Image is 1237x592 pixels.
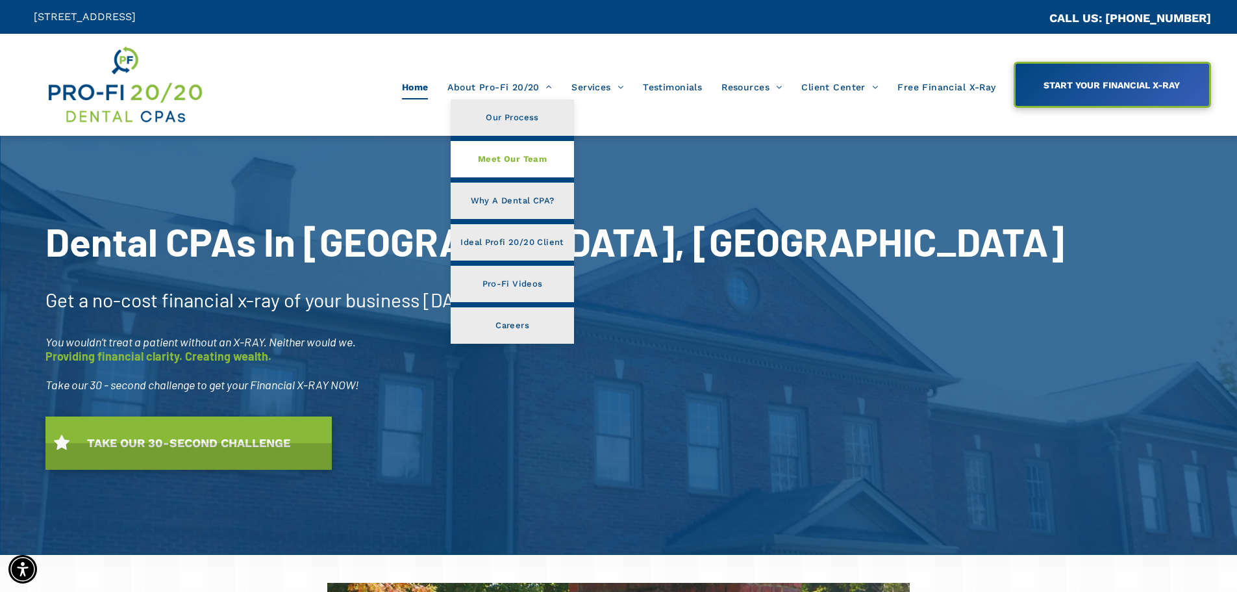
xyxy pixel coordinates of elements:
[1039,73,1184,97] span: START YOUR FINANCIAL X-RAY
[447,75,552,99] span: About Pro-Fi 20/20
[451,183,573,219] a: Why A Dental CPA?
[34,10,136,23] span: [STREET_ADDRESS]
[451,224,573,261] a: Ideal Profi 20/20 Client
[712,75,792,99] a: Resources
[45,349,271,363] span: Providing financial clarity. Creating wealth.
[451,99,573,136] a: Our Process
[994,12,1049,25] span: CA::CALLC
[45,218,1064,264] span: Dental CPAs In [GEOGRAPHIC_DATA], [GEOGRAPHIC_DATA]
[45,288,88,311] span: Get a
[45,378,359,392] span: Take our 30 - second challenge to get your Financial X-RAY NOW!
[495,317,529,334] span: Careers
[45,335,356,349] span: You wouldn’t treat a patient without an X-RAY. Neither would we.
[460,234,564,251] span: Ideal Profi 20/20 Client
[45,417,332,470] a: TAKE OUR 30-SECOND CHALLENGE
[392,75,438,99] a: Home
[438,75,562,99] a: About Pro-Fi 20/20
[8,555,37,584] div: Accessibility Menu
[1049,11,1211,25] a: CALL US: [PHONE_NUMBER]
[1014,62,1211,108] a: START YOUR FINANCIAL X-RAY
[486,109,538,126] span: Our Process
[792,75,888,99] a: Client Center
[451,266,573,302] a: Pro-Fi Videos
[46,44,203,126] img: Get Dental CPA Consulting, Bookkeeping, & Bank Loans
[478,151,547,168] span: Meet Our Team
[482,276,543,292] span: Pro-Fi Videos
[451,141,573,177] a: Meet Our Team
[471,192,555,209] span: Why A Dental CPA?
[888,75,1005,99] a: Free Financial X-Ray
[92,288,280,311] span: no-cost financial x-ray
[633,75,712,99] a: Testimonials
[451,307,573,344] a: Careers
[284,288,489,311] span: of your business [DATE]!
[82,430,295,456] span: TAKE OUR 30-SECOND CHALLENGE
[562,75,633,99] a: Services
